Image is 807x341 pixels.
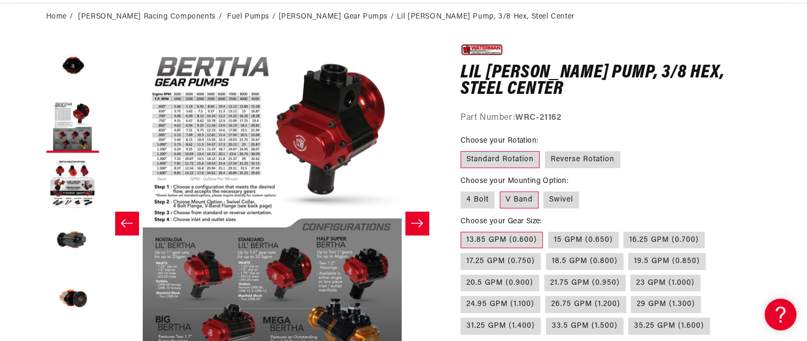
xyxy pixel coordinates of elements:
[500,191,539,208] label: V Band
[461,135,539,146] legend: Choose your Rotation:
[623,232,705,249] label: 16.25 GPM (0.700)
[397,11,575,23] li: Lil [PERSON_NAME] Pump, 3/8 Hex, Steel Center
[515,113,561,122] strong: WRC-21162
[279,11,397,23] li: [PERSON_NAME] Gear Pumps
[46,216,99,269] button: Load image 4 in gallery view
[78,11,216,23] a: [PERSON_NAME] Racing Components
[546,253,623,270] label: 18.5 GPM (0.800)
[461,111,761,125] div: Part Number:
[46,11,761,23] nav: breadcrumbs
[461,65,761,98] h1: Lil [PERSON_NAME] Pump, 3/8 Hex, Steel Center
[631,296,701,313] label: 29 GPM (1.300)
[461,253,541,270] label: 17.25 GPM (0.750)
[461,216,543,227] legend: Choose your Gear Size:
[630,275,700,292] label: 23 GPM (1.000)
[461,191,494,208] label: 4 Bolt
[548,232,619,249] label: 15 GPM (0.650)
[46,41,99,94] button: Load image 1 in gallery view
[461,151,540,168] label: Standard Rotation
[545,151,620,168] label: Reverse Rotation
[46,158,99,211] button: Load image 3 in gallery view
[461,232,543,249] label: 13.85 GPM (0.600)
[545,296,626,313] label: 26.75 GPM (1.200)
[46,11,67,23] a: Home
[461,275,539,292] label: 20.5 GPM (0.900)
[628,318,710,335] label: 35.25 GPM (1.600)
[227,11,270,23] a: Fuel Pumps
[46,275,99,328] button: Load image 5 in gallery view
[461,318,541,335] label: 31.25 GPM (1.400)
[461,296,540,313] label: 24.95 GPM (1.100)
[546,318,623,335] label: 33.5 GPM (1.500)
[46,100,99,153] button: Load image 2 in gallery view
[405,212,429,235] button: Slide right
[628,253,706,270] label: 19.5 GPM (0.850)
[115,212,138,235] button: Slide left
[461,176,569,187] legend: Choose your Mounting Option:
[544,275,626,292] label: 21.75 GPM (0.950)
[543,191,579,208] label: Swivel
